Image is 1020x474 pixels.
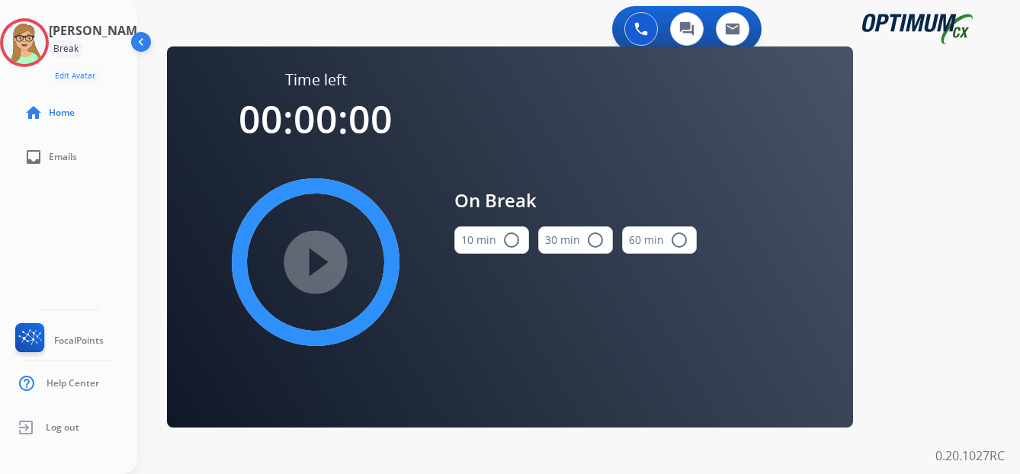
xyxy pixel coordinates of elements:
a: FocalPoints [12,323,104,358]
button: 60 min [622,226,697,254]
span: Help Center [47,377,99,389]
mat-icon: home [24,104,43,122]
span: FocalPoints [54,335,104,347]
button: 10 min [454,226,529,254]
p: 0.20.1027RC [935,447,1005,465]
mat-icon: radio_button_unchecked [586,231,605,249]
span: Emails [49,151,77,163]
mat-icon: radio_button_unchecked [670,231,688,249]
mat-icon: inbox [24,148,43,166]
span: Log out [46,421,79,434]
span: Time left [285,69,347,91]
span: On Break [454,187,697,214]
mat-icon: radio_button_unchecked [502,231,521,249]
span: Home [49,107,75,119]
img: avatar [3,21,46,64]
span: 00:00:00 [239,93,393,145]
button: Edit Avatar [49,67,101,85]
button: 30 min [538,226,613,254]
div: Break [49,40,83,58]
h3: [PERSON_NAME] [49,21,148,40]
